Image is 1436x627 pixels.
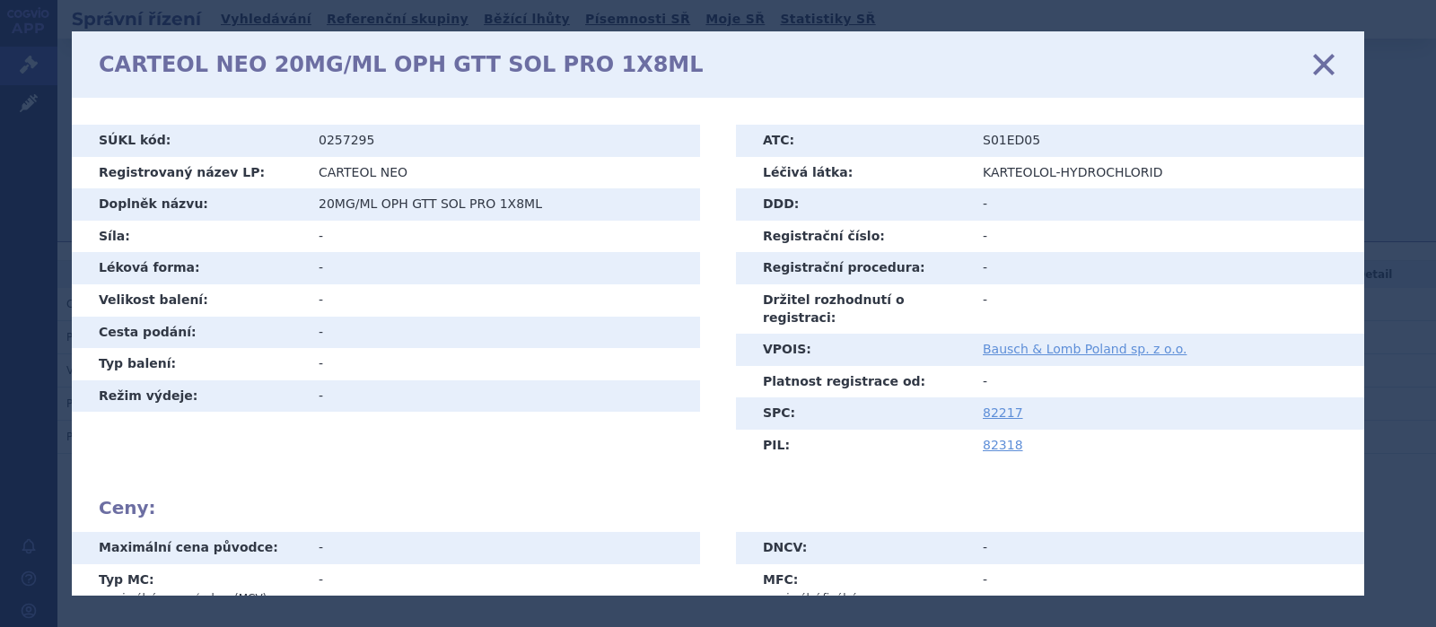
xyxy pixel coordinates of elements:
[969,157,1364,189] td: KARTEOLOL-HYDROCHLORID
[72,221,305,253] th: Síla:
[736,532,969,564] th: DNCV:
[305,188,700,221] td: 20MG/ML OPH GTT SOL PRO 1X8ML
[736,157,969,189] th: Léčivá látka:
[319,539,687,557] div: -
[305,252,700,284] td: -
[969,284,1364,334] td: -
[736,334,969,366] th: VPOIS:
[736,366,969,398] th: Platnost registrace od:
[72,125,305,157] th: SÚKL kód:
[305,317,700,349] td: -
[72,348,305,380] th: Typ balení:
[763,591,956,605] p: maximální finální cena
[969,125,1364,157] td: S01ED05
[72,157,305,189] th: Registrovaný název LP:
[305,284,700,317] td: -
[305,221,700,253] td: -
[736,188,969,221] th: DDD:
[736,430,969,462] th: PIL:
[99,591,292,620] p: maximální cena výrobce (MCV) nebo oznámená cena původce (OP)
[72,188,305,221] th: Doplněk názvu:
[969,188,1364,221] td: -
[1310,51,1337,78] a: zavřít
[736,252,969,284] th: Registrační procedura:
[72,252,305,284] th: Léková forma:
[72,284,305,317] th: Velikost balení:
[99,52,704,78] h1: CARTEOL NEO 20MG/ML OPH GTT SOL PRO 1X8ML
[305,157,700,189] td: CARTEOL NEO
[72,317,305,349] th: Cesta podání:
[983,438,1023,452] a: 82318
[736,221,969,253] th: Registrační číslo:
[983,342,1186,356] a: Bausch & Lomb Poland sp. z o.o.
[736,284,969,334] th: Držitel rozhodnutí o registraci:
[305,348,700,380] td: -
[305,380,700,413] td: -
[72,564,305,627] th: Typ MC:
[736,564,969,613] th: MFC:
[99,497,1337,518] h2: Ceny:
[305,125,700,157] td: 0257295
[969,564,1364,613] td: -
[969,532,1364,564] td: -
[305,564,700,627] td: -
[969,221,1364,253] td: -
[983,405,1023,420] a: 82217
[72,532,305,564] th: Maximální cena původce:
[72,380,305,413] th: Režim výdeje:
[736,397,969,430] th: SPC:
[736,125,969,157] th: ATC:
[969,366,1364,398] td: -
[969,252,1364,284] td: -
